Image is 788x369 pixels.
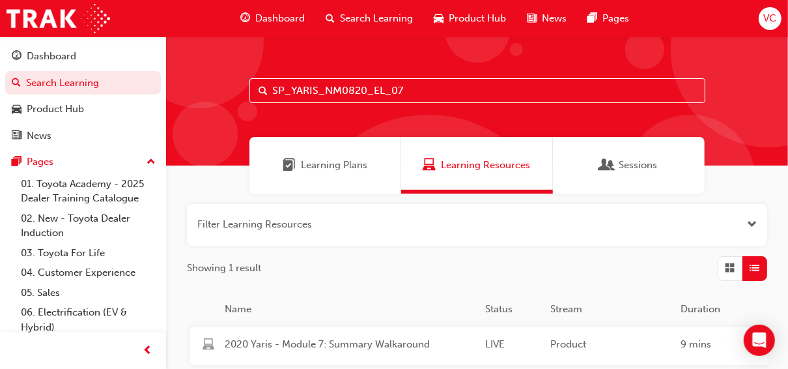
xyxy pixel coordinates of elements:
span: Grid [725,261,735,276]
span: Learning Plans [283,158,296,173]
span: Search Learning [340,11,413,26]
span: news-icon [527,10,537,27]
a: 01. Toyota Academy - 2025 Dealer Training Catalogue [16,174,161,209]
div: Duration [675,302,773,317]
div: Name [219,302,480,317]
span: up-icon [147,154,156,171]
a: Dashboard [5,44,161,68]
span: Learning Resources [423,158,436,173]
button: Open the filter [747,217,757,232]
span: Product Hub [449,11,506,26]
span: search-icon [326,10,335,27]
a: 05. Sales [16,283,161,303]
span: prev-icon [143,343,153,359]
div: Pages [27,155,53,170]
a: pages-iconPages [577,5,640,32]
span: Pages [602,11,629,26]
a: 03. Toyota For Life [16,243,161,263]
a: Learning ResourcesLearning Resources [401,137,553,194]
a: News [5,124,161,148]
a: search-iconSearch Learning [315,5,423,32]
div: 9 mins [675,337,773,355]
span: car-icon [434,10,443,27]
div: Stream [545,302,675,317]
span: Sessions [600,158,613,173]
button: DashboardSearch LearningProduct HubNews [5,42,161,150]
span: car-icon [12,104,21,115]
span: guage-icon [240,10,250,27]
button: Pages [5,150,161,174]
span: Product [550,337,670,352]
input: Search... [249,78,705,103]
span: Sessions [619,158,657,173]
span: News [542,11,567,26]
span: Learning Plans [301,158,367,173]
span: Search [259,83,268,98]
a: news-iconNews [516,5,577,32]
div: Dashboard [27,49,76,64]
a: 06. Electrification (EV & Hybrid) [16,303,161,337]
span: Dashboard [255,11,305,26]
div: Product Hub [27,102,84,117]
span: Learning Resources [442,158,531,173]
a: 04. Customer Experience [16,263,161,283]
span: List [750,261,760,276]
span: Showing 1 result [187,261,261,276]
div: Status [480,302,545,317]
span: pages-icon [587,10,597,27]
a: guage-iconDashboard [230,5,315,32]
a: car-iconProduct Hub [423,5,516,32]
div: Open Intercom Messenger [744,325,775,356]
div: News [27,128,51,143]
span: learningResourceType_ELEARNING-icon [203,339,214,353]
button: VC [759,7,781,30]
a: Search Learning [5,71,161,95]
span: 2020 Yaris - Module 7: Summary Walkaround [225,337,475,352]
span: pages-icon [12,156,21,168]
span: VC [763,11,776,26]
a: Product Hub [5,97,161,121]
a: 02. New - Toyota Dealer Induction [16,209,161,243]
span: search-icon [12,78,21,89]
img: Trak [7,4,110,33]
span: guage-icon [12,51,21,63]
a: Learning PlansLearning Plans [249,137,401,194]
a: SessionsSessions [553,137,705,194]
div: LIVE [480,337,545,355]
span: news-icon [12,130,21,142]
